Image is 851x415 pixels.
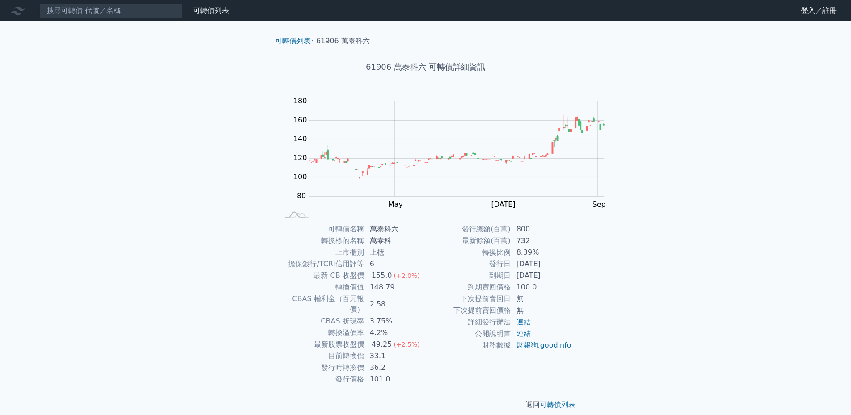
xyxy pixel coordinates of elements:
td: CBAS 權利金（百元報價） [279,293,364,315]
td: 6 [364,258,426,270]
td: 最新股票收盤價 [279,339,364,350]
span: (+2.0%) [394,272,420,279]
h1: 61906 萬泰科六 可轉債詳細資訊 [268,61,583,73]
li: 61906 萬泰科六 [316,36,370,46]
td: 發行總額(百萬) [426,223,511,235]
li: › [275,36,314,46]
td: 到期日 [426,270,511,281]
td: 2.58 [364,293,426,315]
a: 登入／註冊 [794,4,844,18]
td: 上櫃 [364,247,426,258]
td: 發行時轉換價 [279,362,364,373]
p: 返回 [268,399,583,410]
td: [DATE] [511,270,572,281]
tspan: 160 [293,116,307,124]
td: 148.79 [364,281,426,293]
input: 搜尋可轉債 代號／名稱 [39,3,182,18]
div: 聊天小工具 [806,372,851,415]
div: 155.0 [370,270,394,281]
a: 可轉債列表 [193,6,229,15]
tspan: 180 [293,96,307,105]
td: 3.75% [364,315,426,327]
td: 36.2 [364,362,426,373]
td: 無 [511,293,572,305]
a: 可轉債列表 [275,37,311,45]
td: 轉換溢價率 [279,327,364,339]
tspan: 120 [293,154,307,162]
div: 49.25 [370,339,394,350]
span: (+2.5%) [394,341,420,348]
g: Chart [289,96,618,226]
a: 可轉債列表 [540,400,576,409]
td: 800 [511,223,572,235]
td: 100.0 [511,281,572,293]
td: 萬泰科 [364,235,426,247]
td: 財務數據 [426,340,511,351]
td: 擔保銀行/TCRI信用評等 [279,258,364,270]
td: 101.0 [364,373,426,385]
td: 到期賣回價格 [426,281,511,293]
td: 最新 CB 收盤價 [279,270,364,281]
td: 公開說明書 [426,328,511,340]
td: [DATE] [511,258,572,270]
tspan: 140 [293,134,307,143]
td: CBAS 折現率 [279,315,364,327]
td: 詳細發行辦法 [426,316,511,328]
td: 發行價格 [279,373,364,385]
td: 最新餘額(百萬) [426,235,511,247]
td: , [511,340,572,351]
td: 轉換價值 [279,281,364,293]
iframe: Chat Widget [806,372,851,415]
td: 下次提前賣回價格 [426,305,511,316]
a: 連結 [517,318,531,326]
a: goodinfo [540,341,572,349]
td: 轉換標的名稱 [279,235,364,247]
td: 發行日 [426,258,511,270]
td: 下次提前賣回日 [426,293,511,305]
td: 33.1 [364,350,426,362]
td: 732 [511,235,572,247]
tspan: 100 [293,173,307,181]
td: 轉換比例 [426,247,511,258]
td: 無 [511,305,572,316]
tspan: Sep [593,200,606,209]
td: 上市櫃別 [279,247,364,258]
td: 8.39% [511,247,572,258]
tspan: [DATE] [491,200,516,209]
td: 萬泰科六 [364,223,426,235]
a: 連結 [517,329,531,338]
tspan: May [388,200,403,209]
a: 財報狗 [517,341,538,349]
tspan: 80 [297,192,306,200]
td: 可轉債名稱 [279,223,364,235]
td: 4.2% [364,327,426,339]
td: 目前轉換價 [279,350,364,362]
